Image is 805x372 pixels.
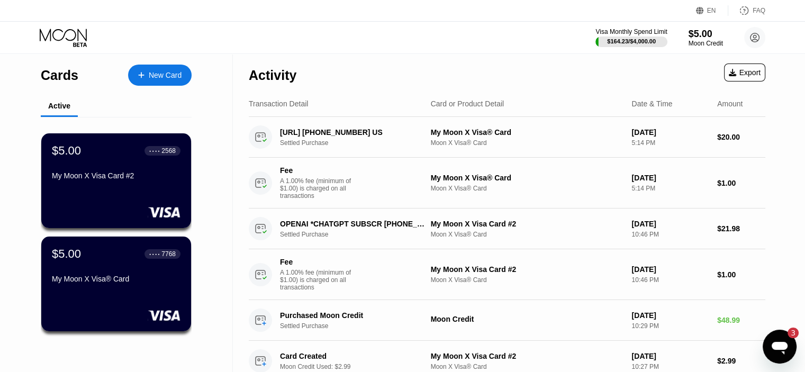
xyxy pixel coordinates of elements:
div: $48.99 [717,316,765,324]
div: [DATE] [631,265,709,274]
div: $21.98 [717,224,765,233]
div: My Moon X Visa® Card [52,275,180,283]
div: Moon X Visa® Card [431,139,623,147]
div: $5.00 [689,29,723,40]
div: 10:46 PM [631,231,709,238]
iframe: Кнопка, открывающая окно обмена сообщениями; непрочитанных сообщений: 3 [763,330,797,364]
div: Active [48,102,70,110]
div: $5.00Moon Credit [689,29,723,47]
div: [DATE] [631,311,709,320]
div: Moon Credit [431,315,623,323]
div: [DATE] [631,352,709,360]
div: Settled Purchase [280,322,436,330]
div: FeeA 1.00% fee (minimum of $1.00) is charged on all transactionsMy Moon X Visa® CardMoon X Visa® ... [249,158,765,208]
div: My Moon X Visa Card #2 [52,171,180,180]
div: [DATE] [631,220,709,228]
div: A 1.00% fee (minimum of $1.00) is charged on all transactions [280,177,359,199]
div: Amount [717,99,743,108]
div: Settled Purchase [280,139,436,147]
div: Card or Product Detail [431,99,504,108]
div: Moon X Visa® Card [431,231,623,238]
div: $5.00● ● ● ●2568My Moon X Visa Card #2 [41,133,191,228]
div: ● ● ● ● [149,252,160,256]
div: $2.99 [717,357,765,365]
div: 7768 [161,250,176,258]
div: ● ● ● ● [149,149,160,152]
div: A 1.00% fee (minimum of $1.00) is charged on all transactions [280,269,359,291]
div: EN [707,7,716,14]
div: Moon X Visa® Card [431,276,623,284]
div: OPENAI *CHATGPT SUBSCR [PHONE_NUMBER] IE [280,220,425,228]
div: 10:46 PM [631,276,709,284]
div: Purchased Moon Credit [280,311,425,320]
div: Moon X Visa® Card [431,363,623,370]
div: $5.00 [52,247,81,261]
div: $5.00 [52,144,81,158]
div: Cards [41,68,78,83]
div: New Card [128,65,192,86]
div: $1.00 [717,270,765,279]
div: My Moon X Visa Card #2 [431,220,623,228]
div: 10:29 PM [631,322,709,330]
div: [URL] [PHONE_NUMBER] USSettled PurchaseMy Moon X Visa® CardMoon X Visa® Card[DATE]5:14 PM$20.00 [249,117,765,158]
div: [DATE] [631,174,709,182]
div: OPENAI *CHATGPT SUBSCR [PHONE_NUMBER] IESettled PurchaseMy Moon X Visa Card #2Moon X Visa® Card[D... [249,208,765,249]
div: My Moon X Visa Card #2 [431,265,623,274]
div: My Moon X Visa Card #2 [431,352,623,360]
div: Export [724,63,765,81]
div: 5:14 PM [631,185,709,192]
div: Fee [280,166,354,175]
div: My Moon X Visa® Card [431,128,623,137]
div: Moon Credit Used: $2.99 [280,363,436,370]
div: EN [696,5,728,16]
div: Date & Time [631,99,672,108]
div: New Card [149,71,182,80]
div: Visa Monthly Spend Limit$164.23/$4,000.00 [595,28,667,47]
div: FAQ [728,5,765,16]
div: Settled Purchase [280,231,436,238]
div: FeeA 1.00% fee (minimum of $1.00) is charged on all transactionsMy Moon X Visa Card #2Moon X Visa... [249,249,765,300]
div: FAQ [753,7,765,14]
div: Purchased Moon CreditSettled PurchaseMoon Credit[DATE]10:29 PM$48.99 [249,300,765,341]
div: Export [729,68,761,77]
div: Fee [280,258,354,266]
div: [URL] [PHONE_NUMBER] US [280,128,425,137]
div: Moon Credit [689,40,723,47]
div: $164.23 / $4,000.00 [607,38,656,44]
div: 10:27 PM [631,363,709,370]
div: 2568 [161,147,176,155]
iframe: Число непрочитанных сообщений [777,328,799,338]
div: [DATE] [631,128,709,137]
div: Visa Monthly Spend Limit [595,28,667,35]
div: My Moon X Visa® Card [431,174,623,182]
div: $5.00● ● ● ●7768My Moon X Visa® Card [41,237,191,331]
div: $20.00 [717,133,765,141]
div: Activity [249,68,296,83]
div: Transaction Detail [249,99,308,108]
div: 5:14 PM [631,139,709,147]
div: Moon X Visa® Card [431,185,623,192]
div: $1.00 [717,179,765,187]
div: Card Created [280,352,425,360]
